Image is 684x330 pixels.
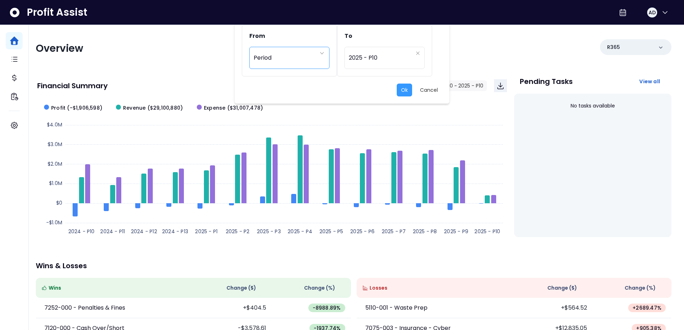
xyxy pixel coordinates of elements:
span: Profit Assist [27,6,87,19]
span: 2025 - P10 [349,50,413,66]
svg: arrow down line [319,50,325,57]
span: Period [254,54,272,62]
button: Clear [416,50,420,57]
button: Ok [397,84,412,96]
span: AD [649,9,656,16]
span: From [249,32,265,40]
span: To [345,32,352,40]
svg: close [416,51,420,55]
button: Cancel [416,84,442,96]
